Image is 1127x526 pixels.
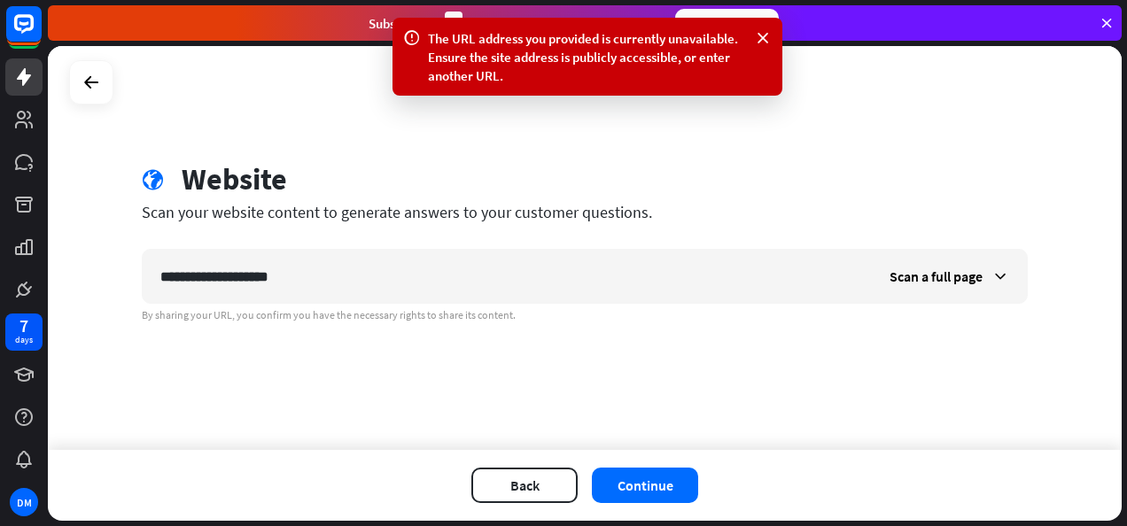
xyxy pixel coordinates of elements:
[428,29,747,85] div: The URL address you provided is currently unavailable. Ensure the site address is publicly access...
[890,267,983,285] span: Scan a full page
[15,334,33,346] div: days
[10,488,38,516] div: DM
[369,12,661,35] div: Subscribe in days to get your first month for $1
[182,161,287,197] div: Website
[592,468,698,503] button: Continue
[14,7,67,60] button: Open LiveChat chat widget
[471,468,578,503] button: Back
[19,318,28,334] div: 7
[142,169,164,191] i: globe
[142,202,1028,222] div: Scan your website content to generate answers to your customer questions.
[142,308,1028,322] div: By sharing your URL, you confirm you have the necessary rights to share its content.
[675,9,779,37] div: Subscribe now
[445,12,462,35] div: 3
[5,313,43,351] a: 7 days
